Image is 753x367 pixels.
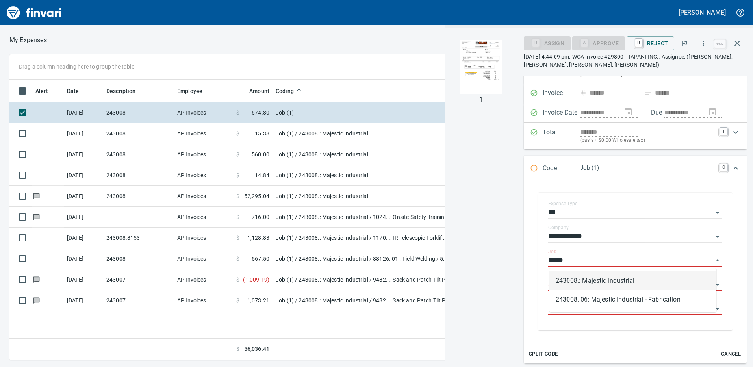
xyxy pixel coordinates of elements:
label: Job [548,249,556,254]
nav: breadcrumb [9,35,47,45]
td: Job (1) [273,102,469,123]
span: 1,128.83 [247,234,269,242]
span: $ [236,130,239,137]
td: [DATE] [64,207,103,228]
td: 243008 [103,144,174,165]
span: Has messages [32,214,41,219]
span: Alert [35,86,48,96]
button: Close [712,255,723,266]
td: Job (1) / 243008.: Majestic Industrial / 88126. 01.: Field Welding / 5: Other [273,248,469,269]
p: Job (1) [580,163,715,172]
td: AP Invoices [174,123,233,144]
td: Job (1) / 243008.: Majestic Industrial / 9482. .: Sack and Patch Tilt Panels / 3: Material [273,290,469,311]
td: Job (1) / 243008.: Majestic Industrial / 1024. .: Onsite Safety Training / 5: Other [273,207,469,228]
span: 1,073.21 [247,297,269,304]
span: 52,295.04 [244,192,269,200]
a: C [720,163,727,171]
td: [DATE] [64,228,103,248]
p: Code [543,163,580,174]
button: [PERSON_NAME] [677,6,728,19]
p: (basis + $0.00 Wholesale tax) [580,137,715,145]
p: Total [543,128,580,145]
td: AP Invoices [174,248,233,269]
span: Employee [177,86,202,96]
td: Job (1) / 243008.: Majestic Industrial / 1170. .: IR Telescopic Forklift 10K / 5: Other [273,228,469,248]
span: $ [236,213,239,221]
li: 243008.: Majestic Industrial [549,271,716,290]
div: Expand [524,156,747,182]
td: 243008 [103,102,174,123]
td: 243007 [103,290,174,311]
span: Amount [249,86,269,96]
p: Drag a column heading here to group the table [19,63,134,70]
a: T [720,128,727,135]
td: AP Invoices [174,207,233,228]
td: [DATE] [64,165,103,186]
td: [DATE] [64,290,103,311]
span: 14.84 [255,171,269,179]
label: Company [548,225,569,230]
p: My Expenses [9,35,47,45]
td: AP Invoices [174,290,233,311]
td: AP Invoices [174,165,233,186]
td: [DATE] [64,102,103,123]
td: Job (1) / 243008.: Majestic Industrial [273,165,469,186]
span: Has messages [32,277,41,282]
span: $ [236,192,239,200]
span: Cancel [720,350,742,359]
td: [DATE] [64,269,103,290]
span: $ [236,345,239,353]
a: R [635,39,642,47]
span: Description [106,86,136,96]
span: Amount [239,86,269,96]
td: Job (1) / 243008.: Majestic Industrial [273,144,469,165]
span: 674.80 [252,109,269,117]
p: 1 [479,95,483,104]
span: Alert [35,86,58,96]
span: Has messages [32,193,41,198]
span: Date [67,86,79,96]
div: Assign [524,39,571,46]
button: Open [712,231,723,242]
span: Employee [177,86,213,96]
span: Coding [276,86,294,96]
td: AP Invoices [174,144,233,165]
td: 243008.8153 [103,228,174,248]
span: Reject [633,37,668,50]
button: Open [712,279,723,290]
label: Expense Type [548,201,577,206]
button: Flag [676,35,693,52]
td: AP Invoices [174,102,233,123]
div: Expand [524,182,747,363]
td: 243008 [103,165,174,186]
img: Finvari [5,3,64,22]
td: 243008 [103,186,174,207]
span: $ [236,297,239,304]
td: 243008 [103,248,174,269]
span: 560.00 [252,150,269,158]
img: Page 1 [454,40,508,94]
td: AP Invoices [174,269,233,290]
td: [DATE] [64,186,103,207]
td: Job (1) / 243008.: Majestic Industrial [273,186,469,207]
td: Job (1) / 243008.: Majestic Industrial [273,123,469,144]
span: $ [236,255,239,263]
span: $ [236,234,239,242]
button: Open [712,303,723,314]
span: Date [67,86,89,96]
li: 243008. 06: Majestic Industrial - Fabrication [549,290,716,309]
td: Job (1) / 243008.: Majestic Industrial / 9482. .: Sack and Patch Tilt Panels / 3: Material [273,269,469,290]
button: Open [712,207,723,218]
span: Close invoice [712,34,747,53]
span: $ [236,171,239,179]
td: 243007 [103,269,174,290]
td: 243008 [103,123,174,144]
td: [DATE] [64,248,103,269]
button: More [695,35,712,52]
td: [DATE] [64,144,103,165]
div: Expand [524,123,747,149]
span: Has messages [32,298,41,303]
button: RReject [627,36,674,50]
span: Coding [276,86,304,96]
